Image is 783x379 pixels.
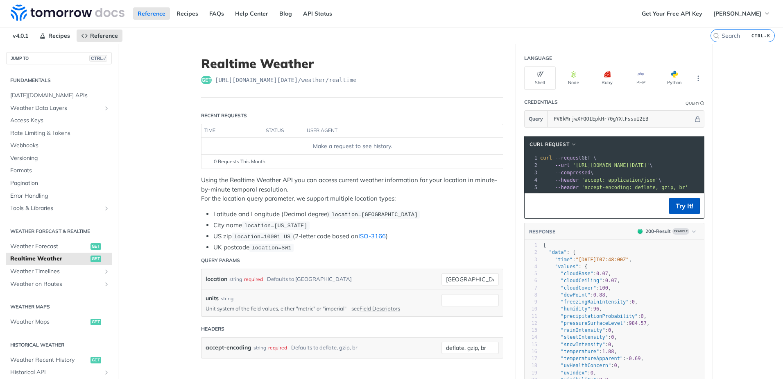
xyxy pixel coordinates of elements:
div: 9 [525,299,537,306]
span: "[DATE]T07:48:00Z" [576,257,629,263]
a: Weather Recent Historyget [6,354,112,366]
label: accept-encoding [206,342,251,354]
a: Error Handling [6,190,112,202]
span: "data" [549,249,566,255]
div: string [229,273,242,285]
button: Query [525,111,548,127]
svg: Search [713,32,720,39]
span: 0 [611,334,614,340]
a: Help Center [231,7,273,20]
div: Defaults to [GEOGRAPHIC_DATA] [267,273,352,285]
span: 0 [632,299,635,305]
span: location=10001 US [234,234,290,240]
span: Tools & Libraries [10,204,101,212]
span: [DATE][DOMAIN_NAME] APIs [10,91,110,100]
button: Show subpages for Tools & Libraries [103,205,110,212]
div: 6 [525,277,537,284]
span: Access Keys [10,116,110,125]
a: Weather TimelinesShow subpages for Weather Timelines [6,265,112,278]
button: Try It! [669,198,700,214]
span: "cloudCover" [561,285,596,291]
div: 14 [525,334,537,341]
h2: Fundamentals [6,77,112,84]
span: : , [543,271,611,276]
span: Reference [90,32,118,39]
a: Access Keys [6,114,112,127]
div: 2 [525,249,537,256]
span: --compressed [555,170,591,176]
li: City name [213,221,503,230]
button: JUMP TOCTRL-/ [6,52,112,64]
span: "pressureSurfaceLevel" [561,320,626,326]
span: "temperatureApparent" [561,356,623,361]
div: Query [686,100,699,106]
a: Weather Data LayersShow subpages for Weather Data Layers [6,102,112,114]
span: location=[US_STATE] [244,223,307,229]
span: Webhooks [10,142,110,150]
div: 13 [525,327,537,334]
span: Realtime Weather [10,255,88,263]
span: 200 [638,229,643,234]
span: "uvIndex" [561,370,587,376]
a: Pagination [6,177,112,189]
div: 5 [525,270,537,277]
kbd: CTRL-K [749,32,772,40]
a: ISO-3166 [358,232,386,240]
span: Weather Data Layers [10,104,101,112]
span: 0.07 [605,278,617,283]
div: 3 [525,256,537,263]
span: "time" [555,257,573,263]
a: FAQs [205,7,229,20]
span: '[URL][DOMAIN_NAME][DATE]' [573,162,649,168]
span: 0 [640,313,643,319]
span: \ [540,162,653,168]
th: status [263,124,304,137]
span: : , [543,356,644,361]
span: CTRL-/ [89,55,107,62]
div: 4 [525,263,537,270]
div: 18 [525,362,537,369]
span: [PERSON_NAME] [713,10,761,17]
div: 2 [525,162,539,169]
img: Tomorrow.io Weather API Docs [11,5,124,21]
span: : , [543,292,608,298]
span: cURL Request [530,141,569,148]
span: Recipes [48,32,70,39]
div: 10 [525,306,537,313]
span: 0.69 [629,356,641,361]
span: Weather on Routes [10,280,101,288]
span: : , [543,313,647,319]
a: Weather on RoutesShow subpages for Weather on Routes [6,278,112,290]
div: required [268,342,287,354]
span: GET \ [540,155,596,161]
span: "rainIntensity" [561,327,605,333]
span: 'accept: application/json' [582,177,659,183]
span: : , [543,334,617,340]
button: Node [558,66,589,90]
div: 15 [525,341,537,348]
span: --header [555,177,579,183]
span: : { [543,264,587,269]
span: Versioning [10,154,110,162]
div: Recent Requests [201,112,247,119]
span: Query [529,115,543,123]
div: 7 [525,285,537,292]
span: location=[GEOGRAPHIC_DATA] [331,212,418,218]
a: Versioning [6,152,112,164]
a: Tools & LibrariesShow subpages for Tools & Libraries [6,202,112,215]
span: : , [543,306,602,312]
span: : , [543,278,620,283]
span: : , [543,285,611,291]
span: \ [540,177,661,183]
div: string [221,295,233,302]
button: 200200-ResultExample [634,227,700,235]
span: get [91,243,101,250]
a: Historical APIShow subpages for Historical API [6,366,112,379]
button: PHP [625,66,656,90]
h2: Historical Weather [6,341,112,349]
a: Weather Mapsget [6,316,112,328]
span: Error Handling [10,192,110,200]
a: Recipes [172,7,203,20]
a: Reference [133,7,170,20]
span: 0 Requests This Month [214,158,265,165]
